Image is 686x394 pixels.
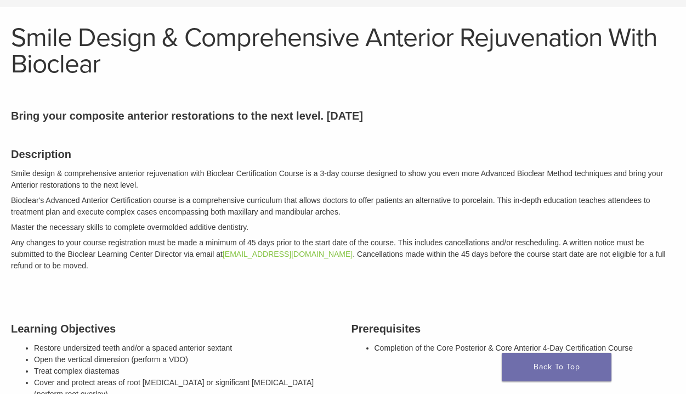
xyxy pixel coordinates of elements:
[11,146,675,162] h3: Description
[34,342,335,354] li: Restore undersized teeth and/or a spaced anterior sextant
[223,250,353,258] a: [EMAIL_ADDRESS][DOMAIN_NAME]
[375,342,676,354] li: Completion of the Core Posterior & Core Anterior 4-Day Certification Course
[34,354,335,365] li: Open the vertical dimension (perform a VDO)
[11,320,335,337] h3: Learning Objectives
[34,365,335,377] li: Treat complex diastemas
[502,353,611,381] a: Back To Top
[351,320,676,337] h3: Prerequisites
[11,238,666,270] em: Any changes to your course registration must be made a minimum of 45 days prior to the start date...
[11,195,675,218] p: Bioclear's Advanced Anterior Certification course is a comprehensive curriculum that allows docto...
[11,222,675,233] p: Master the necessary skills to complete overmolded additive dentistry.
[11,25,675,77] h1: Smile Design & Comprehensive Anterior Rejuvenation With Bioclear
[11,168,675,191] p: Smile design & comprehensive anterior rejuvenation with Bioclear Certification Course is a 3-day ...
[11,108,675,124] p: Bring your composite anterior restorations to the next level. [DATE]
